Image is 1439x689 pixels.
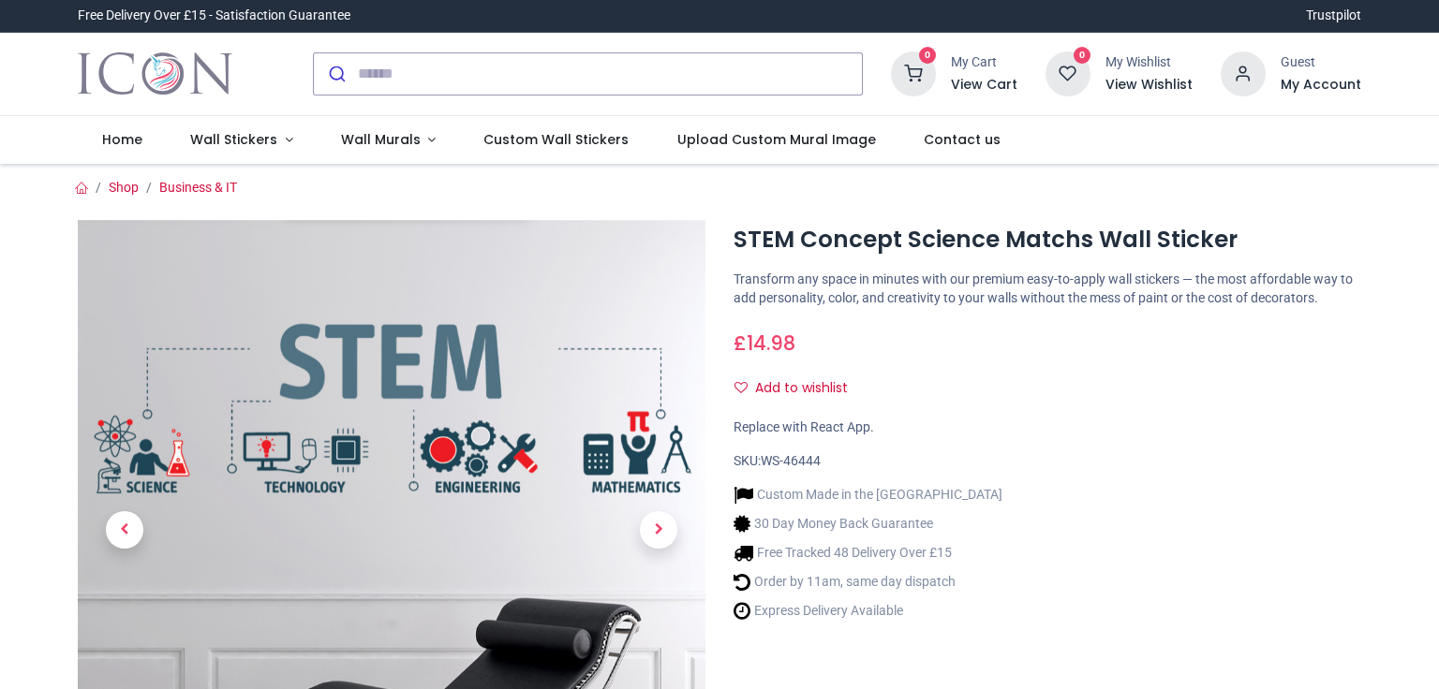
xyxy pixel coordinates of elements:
span: Home [102,130,142,149]
a: Business & IT [159,180,237,195]
li: Order by 11am, same day dispatch [734,572,1002,592]
span: WS-46444 [761,453,821,468]
a: 0 [1046,65,1090,80]
li: Custom Made in the [GEOGRAPHIC_DATA] [734,485,1002,505]
h1: STEM Concept Science Matchs Wall Sticker [734,224,1361,256]
a: Wall Murals [317,116,460,165]
a: View Wishlist [1105,76,1193,95]
img: Icon Wall Stickers [78,48,232,100]
span: £ [734,330,795,357]
a: Wall Stickers [166,116,317,165]
button: Submit [314,53,358,95]
span: Next [640,511,677,549]
i: Add to wishlist [734,381,748,394]
span: Contact us [924,130,1001,149]
div: My Cart [951,53,1017,72]
a: Trustpilot [1306,7,1361,25]
div: Guest [1281,53,1361,72]
a: My Account [1281,76,1361,95]
span: 14.98 [747,330,795,357]
a: View Cart [951,76,1017,95]
li: 30 Day Money Back Guarantee [734,514,1002,534]
a: Logo of Icon Wall Stickers [78,48,232,100]
div: SKU: [734,452,1361,471]
li: Express Delivery Available [734,601,1002,621]
span: Wall Stickers [190,130,277,149]
button: Add to wishlistAdd to wishlist [734,373,864,404]
p: Transform any space in minutes with our premium easy-to-apply wall stickers — the most affordable... [734,271,1361,307]
span: Upload Custom Mural Image [677,130,876,149]
li: Free Tracked 48 Delivery Over £15 [734,543,1002,563]
sup: 0 [1074,47,1091,65]
span: Wall Murals [341,130,421,149]
div: My Wishlist [1105,53,1193,72]
sup: 0 [919,47,937,65]
span: Custom Wall Stickers [483,130,629,149]
div: Replace with React App. [734,418,1361,437]
div: Free Delivery Over £15 - Satisfaction Guarantee [78,7,350,25]
a: Shop [109,180,139,195]
a: 0 [891,65,936,80]
span: Previous [106,511,143,549]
